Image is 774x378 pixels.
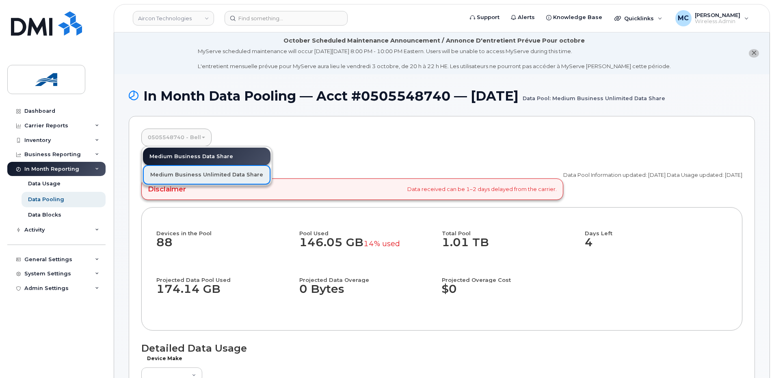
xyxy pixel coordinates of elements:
h4: Devices in the Pool [156,222,299,236]
dd: 0 Bytes [299,283,435,304]
dd: $0 [442,283,585,304]
dd: 1.01 TB [442,236,577,257]
dd: 88 [156,236,299,257]
div: MyServe scheduled maintenance will occur [DATE][DATE] 8:00 PM - 10:00 PM Eastern. Users will be u... [198,47,671,70]
h4: Projected Data Overage [299,269,435,283]
button: close notification [749,49,759,58]
h1: Detailed Data Usage [141,343,742,354]
h4: Projected Data Pool Used [156,269,292,283]
p: Data Pool Information updated: [DATE] Data Usage updated: [DATE] [563,171,742,179]
h4: Disclaimer [148,185,186,193]
div: October Scheduled Maintenance Announcement / Annonce D'entretient Prévue Pour octobre [283,37,585,45]
h4: Pool Used [299,222,435,236]
a: Medium Business Data Share [143,148,270,165]
h4: Days Left [585,222,728,236]
label: Device Make [146,356,183,361]
a: 0505548740 - Bell [141,129,212,146]
small: Data Pool: Medium Business Unlimited Data Share [523,89,665,101]
h1: In Month Data Pooling — Acct #0505548740 — [DATE] [129,89,755,103]
div: Data received can be 1–2 days delayed from the carrier. [141,178,563,200]
a: Medium Business Unlimited Data Share [143,165,270,185]
dd: 4 [585,236,728,257]
dd: 174.14 GB [156,283,292,304]
h4: Total Pool [442,222,577,236]
h4: Projected Overage Cost [442,269,585,283]
dd: 146.05 GB [299,236,435,257]
small: 14% used [363,239,400,248]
